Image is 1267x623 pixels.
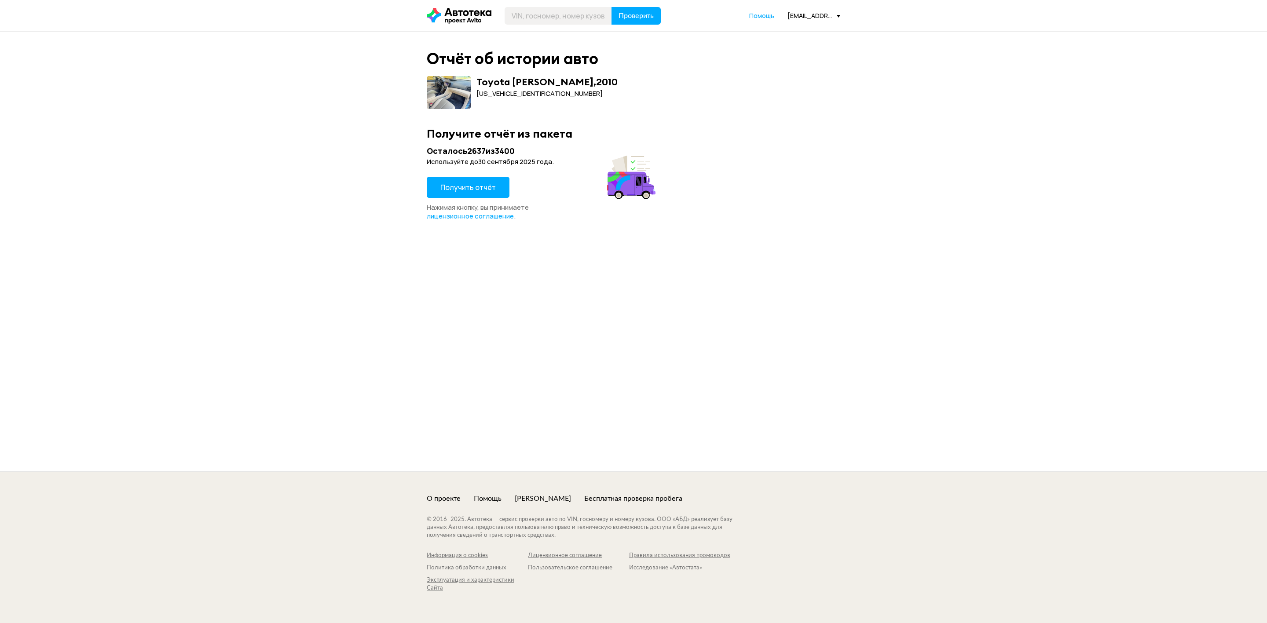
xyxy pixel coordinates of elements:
[619,12,654,19] span: Проверить
[427,177,509,198] button: Получить отчёт
[427,564,528,572] a: Политика обработки данных
[427,212,514,221] a: лицензионное соглашение
[427,146,658,157] div: Осталось 2637 из 3400
[528,552,629,560] a: Лицензионное соглашение
[427,494,461,503] a: О проекте
[427,127,840,140] div: Получите отчёт из пакета
[505,7,612,25] input: VIN, госномер, номер кузова
[440,182,496,192] span: Получить отчёт
[427,49,598,68] div: Отчёт об истории авто
[515,494,571,503] a: [PERSON_NAME]
[476,76,618,87] div: Toyota [PERSON_NAME] , 2010
[427,203,529,221] span: Нажимая кнопку, вы принимаете .
[476,89,618,98] div: [US_VEHICLE_IDENTIFICATION_NUMBER]
[612,7,661,25] button: Проверить
[427,576,528,592] a: Эксплуатация и характеристики Сайта
[629,552,730,560] a: Правила использования промокодов
[584,494,682,503] a: Бесплатная проверка пробега
[787,11,840,20] div: [EMAIL_ADDRESS][DOMAIN_NAME]
[629,564,730,572] a: Исследование «Автостата»
[749,11,774,20] a: Помощь
[427,552,528,560] a: Информация о cookies
[474,494,502,503] a: Помощь
[427,516,750,539] div: © 2016– 2025 . Автотека — сервис проверки авто по VIN, госномеру и номеру кузова. ООО «АБД» реали...
[528,564,629,572] a: Пользовательское соглашение
[427,157,658,166] div: Используйте до 30 сентября 2025 года .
